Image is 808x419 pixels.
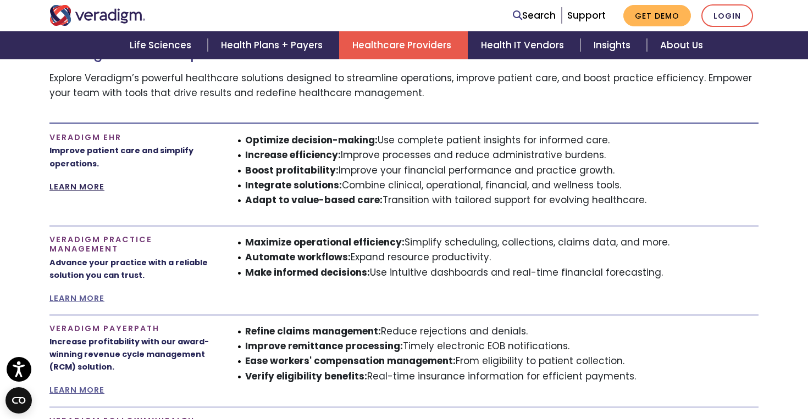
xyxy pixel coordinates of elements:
[245,235,759,250] li: Simplify scheduling, collections, claims data, and more.
[49,144,214,170] p: Improve patient care and simplify operations.
[49,181,104,192] a: LEARN MORE
[245,354,759,368] li: From eligibility to patient collection.
[245,250,351,264] strong: Automate workflows:
[245,148,341,161] strong: Increase efficiency:
[513,8,556,23] a: Search
[245,178,759,193] li: Combine clinical, operational, financial, and wellness tools.
[49,384,104,395] a: LEARN MORE
[245,133,759,148] li: Use complete patient insights for informed care.
[208,31,339,59] a: Health Plans + Payers
[49,324,214,333] h4: Veradigm Payerpath
[245,193,759,208] li: Transition with tailored support for evolving healthcare.
[49,46,759,62] h3: Veradigm’s Full Comprehensive Suite
[580,31,647,59] a: Insights
[49,71,759,100] p: Explore Veradigm’s powerful healthcare solutions designed to streamline operations, improve patie...
[5,387,32,414] button: Open CMP widget
[245,236,405,249] strong: Maximize operational efficiency:
[623,5,691,26] a: Get Demo
[245,164,339,177] strong: Boost profitability:
[49,336,214,373] p: Increase profitability with our award-winning revenue cycle management (RCM) solution.
[245,324,759,339] li: Reduce rejections and denials.
[245,178,342,192] strong: Integrate solutions:
[245,163,759,178] li: Improve your financial performance and practice growth.
[49,133,214,142] h4: Veradigm EHR
[49,293,104,304] a: LEARN MORE
[245,339,759,354] li: Timely electronic EOB notifications.
[117,31,208,59] a: Life Sciences
[567,9,606,22] a: Support
[647,31,716,59] a: About Us
[245,265,759,280] li: Use intuitive dashboards and real-time financial forecasting.
[245,193,383,206] strong: Adapt to value-based care:
[245,325,381,338] strong: Refine claims management:
[597,351,795,406] iframe: Drift Chat Widget
[245,370,367,383] strong: Verify eligibility benefits:
[468,31,580,59] a: Health IT Vendors
[245,133,378,147] strong: Optimize decision-making:
[701,4,753,27] a: Login
[245,148,759,163] li: Improve processes and reduce administrative burdens.
[245,339,403,353] strong: Improve remittance processing:
[49,256,214,282] p: Advance your practice with a reliable solution you can trust.
[245,250,759,265] li: Expand resource productivity.
[245,354,456,367] strong: Ease workers' compensation management:
[339,31,468,59] a: Healthcare Providers
[49,5,146,26] img: Veradigm logo
[245,266,370,279] strong: Make informed decisions:
[49,235,214,254] h4: Veradigm Practice Management
[245,369,759,384] li: Real-time insurance information for efficient payments.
